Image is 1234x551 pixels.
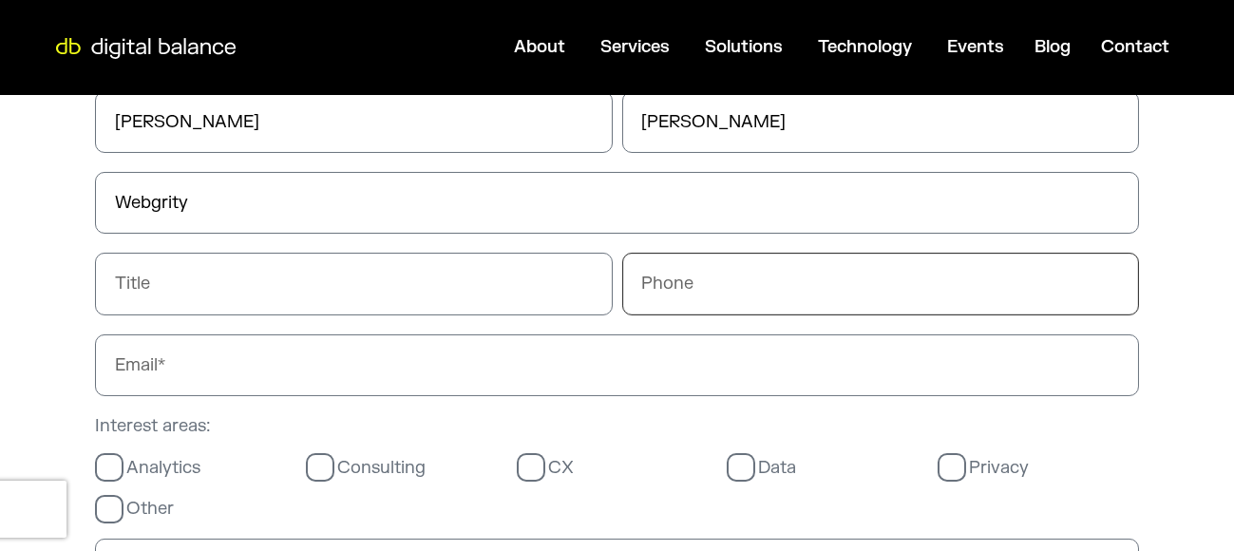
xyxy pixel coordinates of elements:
[47,38,244,59] img: Digital Balance logo
[1101,36,1169,58] a: Contact
[947,36,1004,58] a: Events
[95,91,613,153] input: First Name*
[95,498,174,520] label: Other
[95,172,1139,234] input: Company *
[705,36,783,58] a: Solutions
[517,457,574,479] label: CX
[1035,36,1071,58] a: Blog
[622,91,1140,153] input: Last Name*
[246,28,1185,66] div: Menu Toggle
[600,36,670,58] a: Services
[514,36,565,58] a: About
[95,415,211,437] span: Interest areas:
[622,253,1140,314] input: Phone
[95,457,200,479] label: Analytics
[938,457,1029,479] label: Privacy
[95,253,613,314] input: Title
[306,457,426,479] label: Consulting
[246,28,1185,66] nav: Menu
[727,457,796,479] label: Data
[95,334,1139,396] input: Email*
[818,36,912,58] a: Technology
